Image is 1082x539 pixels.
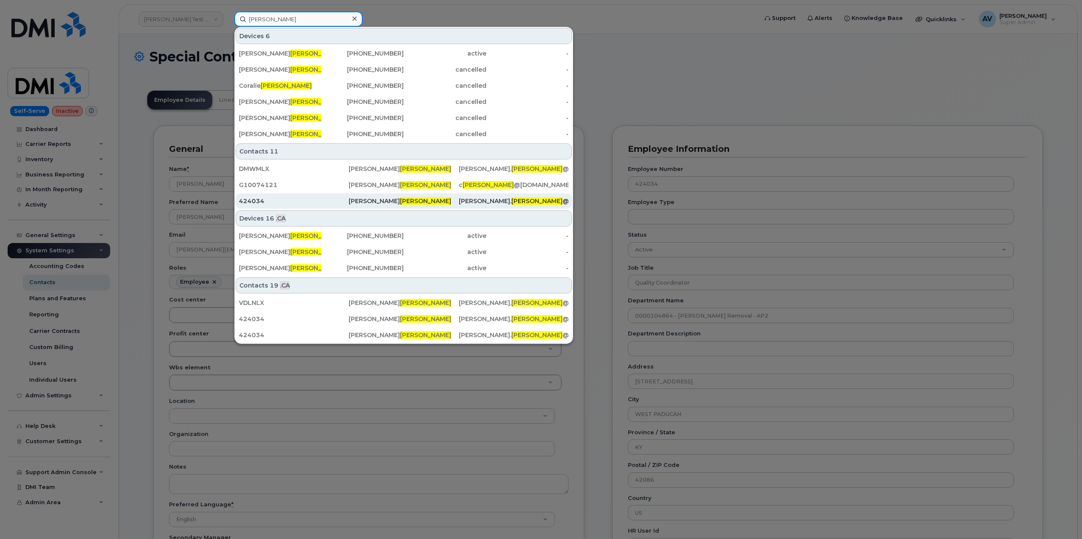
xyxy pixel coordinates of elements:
div: [PERSON_NAME] [239,49,322,58]
div: [PERSON_NAME] [239,130,322,138]
div: DMWMLX [239,165,349,173]
div: [PERSON_NAME]. @[PERSON_NAME][DOMAIN_NAME] [459,197,569,205]
div: cancelled [404,65,486,74]
a: G10074121[PERSON_NAME][PERSON_NAME]c[PERSON_NAME]@[DOMAIN_NAME] [236,177,572,193]
div: [PHONE_NUMBER] [322,98,404,106]
div: active [404,232,486,240]
div: [PERSON_NAME] [239,65,322,74]
div: - [486,65,569,74]
div: [PERSON_NAME]. @[PERSON_NAME][DOMAIN_NAME] [459,331,569,339]
div: cancelled [404,81,486,90]
div: [PERSON_NAME] [239,114,322,122]
a: 424034[PERSON_NAME][PERSON_NAME][PERSON_NAME].[PERSON_NAME]@[PERSON_NAME][DOMAIN_NAME] [236,193,572,209]
div: [PERSON_NAME]. @[DOMAIN_NAME] [459,299,569,307]
a: [PERSON_NAME][PERSON_NAME][PHONE_NUMBER]active- [236,46,572,61]
a: [PERSON_NAME][PERSON_NAME][PHONE_NUMBER]cancelled- [236,126,572,142]
a: DMWMLX[PERSON_NAME][PERSON_NAME][PERSON_NAME].[PERSON_NAME]@[DOMAIN_NAME] [236,161,572,176]
a: 424034[PERSON_NAME][PERSON_NAME][PERSON_NAME].[PERSON_NAME]@[PERSON_NAME][DOMAIN_NAME] [236,327,572,343]
div: 424034 [239,331,349,339]
span: .CA [276,214,286,223]
div: [PHONE_NUMBER] [322,49,404,58]
div: c @[DOMAIN_NAME] [459,181,569,189]
div: [PERSON_NAME] [349,197,458,205]
div: [PERSON_NAME] [349,165,458,173]
div: [PHONE_NUMBER] [322,264,404,272]
div: - [486,81,569,90]
span: [PERSON_NAME] [290,114,341,122]
span: [PERSON_NAME] [511,331,563,339]
a: [PERSON_NAME][PERSON_NAME][PHONE_NUMBER]cancelled- [236,110,572,126]
div: Coralie [239,81,322,90]
div: [PHONE_NUMBER] [322,114,404,122]
div: 424034 [239,315,349,323]
div: [PERSON_NAME] [349,181,458,189]
span: [PERSON_NAME] [400,197,451,205]
span: [PERSON_NAME] [511,165,563,173]
a: [PERSON_NAME][PERSON_NAME][PHONE_NUMBER]active- [236,228,572,243]
span: [PERSON_NAME] [290,50,341,57]
a: [PERSON_NAME][PERSON_NAME][PHONE_NUMBER]cancelled- [236,94,572,109]
div: Devices [236,28,572,44]
div: [PERSON_NAME]. @[DOMAIN_NAME] [459,165,569,173]
div: cancelled [404,98,486,106]
div: [PERSON_NAME] [239,98,322,106]
span: [PERSON_NAME] [290,130,341,138]
div: [PHONE_NUMBER] [322,65,404,74]
div: active [404,264,486,272]
div: G10074121 [239,181,349,189]
span: .CA [280,281,290,290]
span: [PERSON_NAME] [290,232,341,240]
a: 424034[PERSON_NAME][PERSON_NAME][PERSON_NAME].[PERSON_NAME]@[PERSON_NAME][DOMAIN_NAME] [236,311,572,327]
span: [PERSON_NAME] [511,315,563,323]
a: [PERSON_NAME][PERSON_NAME][PHONE_NUMBER]active- [236,260,572,276]
div: [PERSON_NAME]. @[PERSON_NAME][DOMAIN_NAME] [459,315,569,323]
div: Devices [236,210,572,226]
div: - [486,264,569,272]
a: VDLNLX[PERSON_NAME][PERSON_NAME][PERSON_NAME].[PERSON_NAME]@[DOMAIN_NAME] [236,295,572,310]
div: active [404,248,486,256]
span: 19 [270,281,278,290]
span: 11 [270,147,278,156]
div: 424034 [239,197,349,205]
span: [PERSON_NAME] [511,299,563,307]
a: [PERSON_NAME][PERSON_NAME][PHONE_NUMBER]active- [236,244,572,260]
span: [PERSON_NAME] [511,197,563,205]
div: cancelled [404,130,486,138]
div: - [486,98,569,106]
div: - [486,114,569,122]
span: [PERSON_NAME] [400,331,451,339]
span: 6 [266,32,270,40]
div: [PERSON_NAME] [349,299,458,307]
div: VDLNLX [239,299,349,307]
span: [PERSON_NAME] [400,315,451,323]
span: [PERSON_NAME] [463,181,514,189]
div: [PHONE_NUMBER] [322,232,404,240]
a: [PERSON_NAME][PERSON_NAME][PHONE_NUMBER]cancelled- [236,62,572,77]
span: [PERSON_NAME] [290,248,341,256]
div: Contacts [236,143,572,159]
span: [PERSON_NAME] [290,264,341,272]
div: [PHONE_NUMBER] [322,130,404,138]
div: [PERSON_NAME] [239,264,322,272]
div: cancelled [404,114,486,122]
span: [PERSON_NAME] [290,98,341,106]
div: [PHONE_NUMBER] [322,248,404,256]
div: - [486,232,569,240]
span: [PERSON_NAME] [400,299,451,307]
div: - [486,49,569,58]
div: [PERSON_NAME] [349,331,458,339]
div: [PERSON_NAME] [239,232,322,240]
span: [PERSON_NAME] [400,181,451,189]
div: active [404,49,486,58]
div: [PERSON_NAME] [239,248,322,256]
a: Coralie[PERSON_NAME][PHONE_NUMBER]cancelled- [236,78,572,93]
div: - [486,248,569,256]
div: - [486,130,569,138]
div: Contacts [236,277,572,293]
div: [PERSON_NAME] [349,315,458,323]
span: [PERSON_NAME] [400,165,451,173]
span: 16 [266,214,274,223]
span: [PERSON_NAME] [290,66,341,73]
div: [PHONE_NUMBER] [322,81,404,90]
span: [PERSON_NAME] [261,82,312,89]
